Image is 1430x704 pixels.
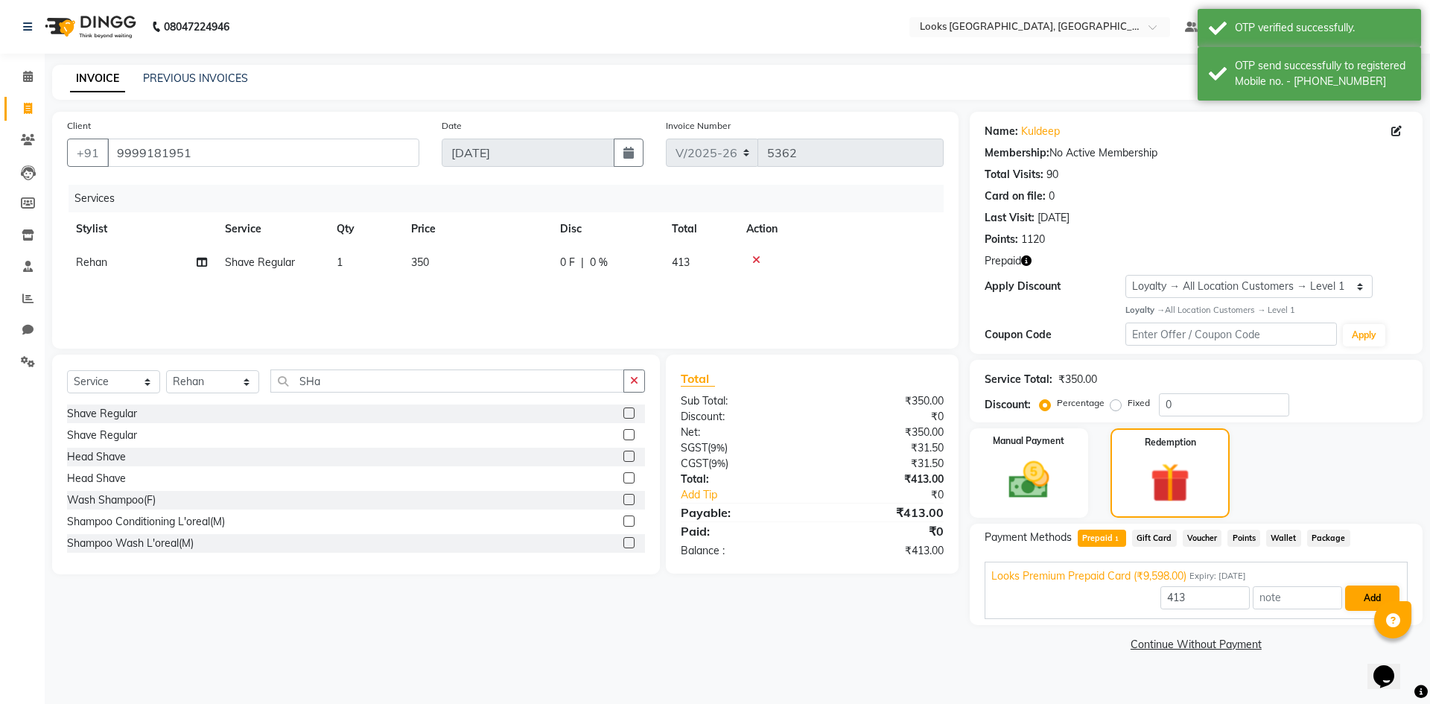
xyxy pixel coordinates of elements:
[985,372,1052,387] div: Service Total:
[985,530,1072,545] span: Payment Methods
[1266,530,1301,547] span: Wallet
[1227,530,1260,547] span: Points
[76,256,107,269] span: Rehan
[670,543,812,559] div: Balance :
[67,428,137,443] div: Shave Regular
[67,139,109,167] button: +91
[67,449,126,465] div: Head Shave
[812,393,954,409] div: ₹350.00
[38,6,140,48] img: logo
[985,210,1035,226] div: Last Visit:
[985,145,1408,161] div: No Active Membership
[985,327,1125,343] div: Coupon Code
[1049,188,1055,204] div: 0
[670,440,812,456] div: ( )
[670,522,812,540] div: Paid:
[67,406,137,422] div: Shave Regular
[681,441,708,454] span: SGST
[67,492,156,508] div: Wash Shampoo(F)
[812,456,954,472] div: ₹31.50
[590,255,608,270] span: 0 %
[681,457,708,470] span: CGST
[411,256,429,269] span: 350
[985,124,1018,139] div: Name:
[1189,570,1246,583] span: Expiry: [DATE]
[985,145,1049,161] div: Membership:
[67,212,216,246] th: Stylist
[1183,530,1222,547] span: Voucher
[1235,20,1410,36] div: OTP verified successfully.
[670,504,812,521] div: Payable:
[670,487,836,503] a: Add Tip
[581,255,584,270] span: |
[812,409,954,425] div: ₹0
[225,256,295,269] span: Shave Regular
[1132,530,1177,547] span: Gift Card
[270,370,624,393] input: Search or Scan
[560,255,575,270] span: 0 F
[1125,323,1337,346] input: Enter Offer / Coupon Code
[991,568,1186,584] span: Looks Premium Prepaid Card (₹9,598.00)
[681,371,715,387] span: Total
[663,212,737,246] th: Total
[1037,210,1070,226] div: [DATE]
[1235,58,1410,89] div: OTP send successfully to registered Mobile no. - 919999181951
[1021,124,1060,139] a: Kuldeep
[402,212,551,246] th: Price
[216,212,328,246] th: Service
[1058,372,1097,387] div: ₹350.00
[985,279,1125,294] div: Apply Discount
[442,119,462,133] label: Date
[1138,458,1203,507] img: _gift.svg
[1125,305,1165,315] strong: Loyalty →
[670,425,812,440] div: Net:
[1367,644,1415,689] iframe: chat widget
[551,212,663,246] th: Disc
[107,139,419,167] input: Search by Name/Mobile/Email/Code
[1253,586,1342,609] input: note
[1125,304,1408,317] div: All Location Customers → Level 1
[812,440,954,456] div: ₹31.50
[1113,535,1121,544] span: 1
[70,66,125,92] a: INVOICE
[670,472,812,487] div: Total:
[1021,232,1045,247] div: 1120
[67,119,91,133] label: Client
[1145,436,1196,449] label: Redemption
[67,471,126,486] div: Head Shave
[1046,167,1058,183] div: 90
[812,504,954,521] div: ₹413.00
[1160,586,1250,609] input: Amount
[993,434,1064,448] label: Manual Payment
[67,514,225,530] div: Shampoo Conditioning L'oreal(M)
[711,442,725,454] span: 9%
[812,543,954,559] div: ₹413.00
[1343,324,1385,346] button: Apply
[1345,586,1399,611] button: Add
[1307,530,1350,547] span: Package
[69,185,955,212] div: Services
[711,457,725,469] span: 9%
[143,72,248,85] a: PREVIOUS INVOICES
[666,119,731,133] label: Invoice Number
[1128,396,1150,410] label: Fixed
[996,457,1063,504] img: _cash.svg
[985,253,1021,269] span: Prepaid
[812,472,954,487] div: ₹413.00
[67,536,194,551] div: Shampoo Wash L'oreal(M)
[985,232,1018,247] div: Points:
[1057,396,1105,410] label: Percentage
[337,256,343,269] span: 1
[670,409,812,425] div: Discount:
[812,522,954,540] div: ₹0
[670,393,812,409] div: Sub Total:
[1078,530,1126,547] span: Prepaid
[737,212,944,246] th: Action
[985,188,1046,204] div: Card on file:
[670,456,812,472] div: ( )
[328,212,402,246] th: Qty
[985,397,1031,413] div: Discount:
[672,256,690,269] span: 413
[973,637,1420,653] a: Continue Without Payment
[812,425,954,440] div: ₹350.00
